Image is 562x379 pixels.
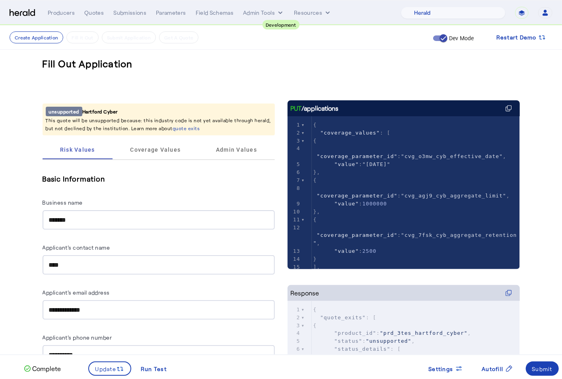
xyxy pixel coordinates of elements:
[476,361,519,376] button: Autofill
[43,173,275,185] h5: Basic Information
[263,20,299,29] div: Development
[288,200,301,208] div: 9
[334,330,376,336] span: "product_id"
[141,365,167,373] div: Run Test
[43,244,110,251] label: Applicant's contact name
[288,176,301,184] div: 7
[362,161,391,167] span: "[DATE]"
[313,217,317,223] span: {
[313,122,317,128] span: {
[294,9,332,17] button: Resources dropdown menu
[113,9,146,17] div: Submissions
[362,248,376,254] span: 2500
[291,104,302,113] span: PUT
[288,224,301,232] div: 12
[288,145,301,152] div: 4
[288,255,301,263] div: 14
[46,107,272,116] div: Hartford Cyber
[43,334,112,341] label: Applicant's phone number
[334,248,359,254] span: "value"
[10,31,63,43] button: Create Application
[43,57,133,70] h3: Fill Out Application
[313,315,377,320] span: : [
[334,201,359,207] span: "value"
[288,247,301,255] div: 13
[288,137,301,145] div: 3
[84,9,104,17] div: Quotes
[46,116,272,132] p: This quote will be unsupported because: this industry code is not yet available through herald, b...
[66,31,98,43] button: Fill it Out
[60,147,95,152] span: Risk Values
[313,248,377,254] span: :
[313,264,321,270] span: ],
[288,216,301,224] div: 11
[320,130,380,136] span: "coverage_values"
[447,34,474,42] label: Dev Mode
[313,346,401,352] span: : [
[288,208,301,216] div: 10
[288,306,301,314] div: 1
[334,161,359,167] span: "value"
[288,322,301,330] div: 3
[526,361,559,376] button: Submit
[243,9,284,17] button: internal dropdown menu
[313,338,415,344] span: : ,
[48,9,75,17] div: Producers
[288,168,301,176] div: 6
[288,337,301,345] div: 5
[313,354,317,360] span: {
[313,209,321,215] span: },
[490,30,552,45] button: Restart Demo
[134,361,173,376] button: Run Test
[288,345,301,353] div: 6
[102,31,156,43] button: Submit Application
[362,201,387,207] span: 1000000
[173,125,200,131] a: quote exits
[482,365,504,373] span: Autofill
[317,232,397,238] span: "coverage_parameter_id"
[196,9,234,17] div: Field Schemas
[288,121,301,129] div: 1
[291,104,339,113] div: /applications
[43,289,110,296] label: Applicant's email address
[317,193,397,199] span: "coverage_parameter_id"
[317,153,397,159] span: "coverage_parameter_id"
[313,185,510,199] span: : ,
[313,307,317,313] span: {
[43,199,83,206] label: Business name
[429,365,453,373] span: Settings
[288,160,301,168] div: 5
[313,169,321,175] span: },
[422,361,469,376] button: Settings
[313,225,517,246] span: : ,
[313,161,391,167] span: :
[313,130,391,136] span: : [
[313,138,317,144] span: {
[95,365,117,373] span: Update
[288,184,301,192] div: 8
[313,330,471,336] span: : ,
[216,147,257,152] span: Admin Values
[401,193,506,199] span: "cvg_agj9_cyb_aggregate_limit"
[380,330,468,336] span: "prd_3tes_hartford_cyber"
[313,232,517,246] span: "cvg_7fsk_cyb_aggregate_retention"
[313,145,507,159] span: : ,
[313,256,317,262] span: }
[334,338,362,344] span: "status"
[10,9,35,17] img: Herald Logo
[313,201,387,207] span: :
[88,361,132,376] button: Update
[320,315,366,320] span: "quote_exits"
[288,129,301,137] div: 2
[31,364,61,373] p: Complete
[291,288,319,298] div: Response
[156,9,186,17] div: Parameters
[288,353,301,361] div: 7
[366,338,412,344] span: "unsupported"
[159,31,198,43] button: Get A Quote
[46,107,83,116] span: unsupported
[130,147,181,152] span: Coverage Values
[532,365,553,373] div: Submit
[288,329,301,337] div: 4
[334,346,390,352] span: "status_details"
